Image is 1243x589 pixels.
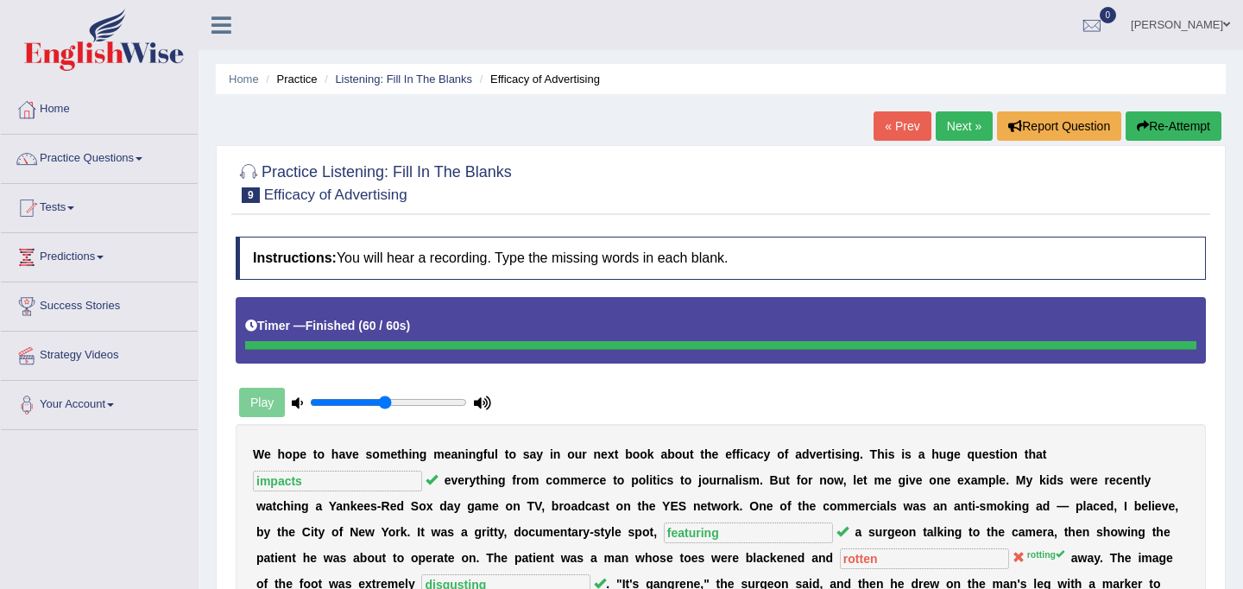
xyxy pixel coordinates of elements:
[523,447,530,461] b: s
[495,447,498,461] b: l
[750,447,757,461] b: a
[1123,473,1130,487] b: e
[382,499,390,513] b: R
[571,499,577,513] b: a
[464,473,469,487] b: r
[905,447,912,461] b: s
[285,447,293,461] b: o
[830,499,837,513] b: o
[690,447,694,461] b: t
[617,473,625,487] b: o
[675,447,683,461] b: o
[528,473,539,487] b: m
[819,473,827,487] b: n
[564,499,571,513] b: o
[1116,473,1123,487] b: c
[702,473,710,487] b: o
[1006,473,1009,487] b: .
[476,473,480,487] b: t
[1050,473,1057,487] b: d
[999,473,1006,487] b: e
[995,473,999,487] b: l
[1126,111,1221,141] button: Re-Attempt
[660,473,667,487] b: c
[293,447,300,461] b: p
[777,447,785,461] b: o
[488,473,491,487] b: i
[625,447,633,461] b: b
[834,473,842,487] b: w
[888,447,895,461] b: s
[1109,473,1116,487] b: e
[845,447,853,461] b: n
[264,447,271,461] b: e
[787,499,792,513] b: f
[704,447,712,461] b: h
[1057,473,1063,487] b: s
[802,447,810,461] b: d
[343,499,350,513] b: n
[649,499,656,513] b: e
[909,473,916,487] b: v
[971,473,978,487] b: a
[848,499,858,513] b: m
[827,473,835,487] b: o
[1091,473,1098,487] b: e
[1100,7,1117,23] span: 0
[666,473,673,487] b: s
[779,473,786,487] b: u
[615,447,619,461] b: t
[482,499,492,513] b: m
[242,187,260,203] span: 9
[810,499,817,513] b: e
[419,499,426,513] b: o
[457,473,464,487] b: e
[863,473,868,487] b: t
[560,473,571,487] b: m
[390,499,397,513] b: e
[534,499,541,513] b: V
[842,447,845,461] b: i
[317,447,325,461] b: o
[508,447,516,461] b: o
[954,447,961,461] b: e
[748,473,759,487] b: m
[536,447,543,461] b: y
[946,447,954,461] b: g
[412,447,420,461] b: n
[716,473,721,487] b: r
[253,250,337,265] b: Instructions:
[795,447,802,461] b: a
[797,473,801,487] b: f
[653,473,657,487] b: t
[445,447,451,461] b: e
[592,499,599,513] b: a
[498,473,506,487] b: g
[1137,473,1141,487] b: t
[588,473,592,487] b: r
[380,447,390,461] b: m
[1105,473,1109,487] b: r
[245,320,410,332] h5: Timer —
[1,381,198,424] a: Your Account
[870,499,877,513] b: c
[657,473,660,487] b: i
[546,473,552,487] b: c
[1,85,198,129] a: Home
[798,499,802,513] b: t
[594,447,602,461] b: n
[488,447,495,461] b: u
[465,447,469,461] b: i
[291,499,294,513] b: i
[550,447,553,461] b: i
[988,473,996,487] b: p
[585,499,592,513] b: c
[767,499,773,513] b: e
[831,447,835,461] b: i
[1025,447,1029,461] b: t
[1043,447,1047,461] b: t
[816,447,823,461] b: e
[964,473,971,487] b: x
[885,447,888,461] b: i
[541,499,545,513] b: ,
